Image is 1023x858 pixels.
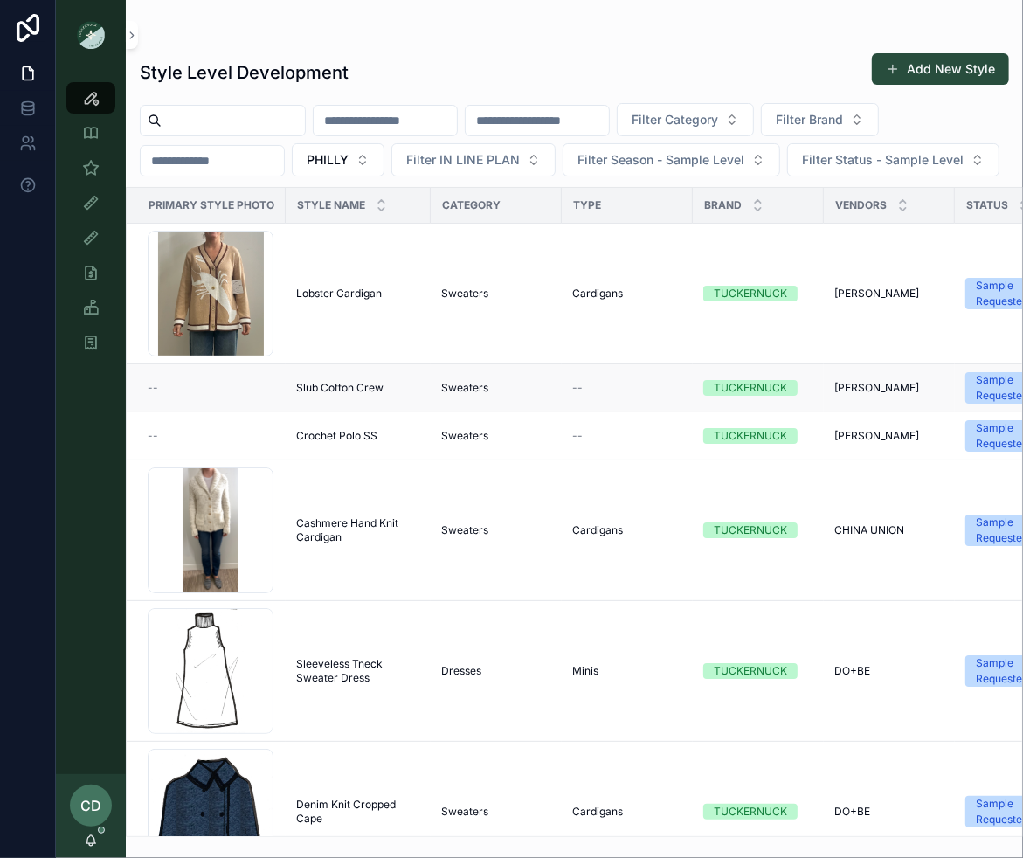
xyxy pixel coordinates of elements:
a: Cashmere Hand Knit Cardigan [296,516,420,544]
div: TUCKERNUCK [714,663,787,679]
span: Sweaters [441,805,488,819]
a: -- [572,429,682,443]
a: TUCKERNUCK [703,286,813,301]
span: Category [442,198,501,212]
button: Select Button [563,143,780,176]
span: [PERSON_NAME] [834,381,919,395]
button: Select Button [292,143,384,176]
a: Cardigans [572,287,682,301]
span: CHINA UNION [834,523,904,537]
span: Cardigans [572,805,623,819]
span: Sweaters [441,287,488,301]
span: Dresses [441,664,481,678]
span: -- [148,381,158,395]
span: -- [572,381,583,395]
span: -- [148,429,158,443]
button: Select Button [617,103,754,136]
span: Filter Category [632,111,718,128]
span: Sweaters [441,523,488,537]
span: Brand [704,198,742,212]
span: Slub Cotton Crew [296,381,384,395]
span: Crochet Polo SS [296,429,377,443]
a: Sleeveless Tneck Sweater Dress [296,657,420,685]
a: Slub Cotton Crew [296,381,420,395]
a: DO+BE [834,805,944,819]
a: Denim Knit Cropped Cape [296,798,420,826]
a: -- [148,381,275,395]
a: TUCKERNUCK [703,428,813,444]
a: Minis [572,664,682,678]
img: App logo [77,21,105,49]
button: Select Button [761,103,879,136]
a: Crochet Polo SS [296,429,420,443]
span: CD [80,795,101,816]
a: Cardigans [572,523,682,537]
span: Sweaters [441,381,488,395]
div: TUCKERNUCK [714,428,787,444]
span: Primary Style Photo [149,198,274,212]
span: Cardigans [572,287,623,301]
a: Sweaters [441,523,551,537]
div: TUCKERNUCK [714,522,787,538]
span: Style Name [297,198,365,212]
span: Filter IN LINE PLAN [406,151,520,169]
a: TUCKERNUCK [703,804,813,820]
a: Sweaters [441,287,551,301]
a: Lobster Cardigan [296,287,420,301]
span: [PERSON_NAME] [834,287,919,301]
span: -- [572,429,583,443]
a: DO+BE [834,664,944,678]
span: Type [573,198,601,212]
a: Cardigans [572,805,682,819]
a: -- [148,429,275,443]
span: Filter Brand [776,111,843,128]
a: CHINA UNION [834,523,944,537]
span: Lobster Cardigan [296,287,382,301]
a: Sweaters [441,381,551,395]
a: [PERSON_NAME] [834,287,944,301]
button: Add New Style [872,53,1009,85]
a: Sweaters [441,805,551,819]
button: Select Button [787,143,999,176]
a: [PERSON_NAME] [834,381,944,395]
a: [PERSON_NAME] [834,429,944,443]
span: Minis [572,664,598,678]
span: DO+BE [834,664,870,678]
a: Dresses [441,664,551,678]
div: TUCKERNUCK [714,380,787,396]
div: TUCKERNUCK [714,804,787,820]
a: -- [572,381,682,395]
a: TUCKERNUCK [703,522,813,538]
span: Sweaters [441,429,488,443]
div: TUCKERNUCK [714,286,787,301]
span: Cardigans [572,523,623,537]
span: Filter Season - Sample Level [577,151,744,169]
span: Filter Status - Sample Level [802,151,964,169]
span: Status [966,198,1008,212]
a: TUCKERNUCK [703,380,813,396]
h1: Style Level Development [140,60,349,85]
span: Vendors [835,198,887,212]
a: TUCKERNUCK [703,663,813,679]
a: Sweaters [441,429,551,443]
span: PHILLY [307,151,349,169]
button: Select Button [391,143,556,176]
div: scrollable content [56,70,126,381]
span: DO+BE [834,805,870,819]
span: [PERSON_NAME] [834,429,919,443]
